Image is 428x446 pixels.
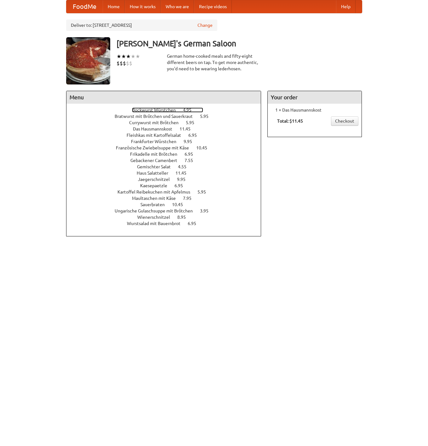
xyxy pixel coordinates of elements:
[117,189,218,194] a: Kartoffel Reibekuchen mit Apfelmus 5.95
[131,53,135,60] li: ★
[132,107,203,113] a: Bockwurst Würstchen 4.95
[130,152,184,157] span: Frikadelle mit Brötchen
[117,53,121,60] li: ★
[137,215,176,220] span: Wienerschnitzel
[178,164,193,169] span: 4.55
[186,120,201,125] span: 5.95
[137,171,198,176] a: Haus Salatteller 11.45
[66,91,261,104] h4: Menu
[138,177,197,182] a: Jaegerschnitzel 9.95
[331,116,358,126] a: Checkout
[137,171,174,176] span: Haus Salatteller
[183,107,198,113] span: 4.95
[116,145,219,150] a: Französische Zwiebelsuppe mit Käse 10.45
[132,196,203,201] a: Maultaschen mit Käse 7.95
[133,126,179,131] span: Das Hausmannskost
[197,22,213,28] a: Change
[194,0,232,13] a: Recipe videos
[66,0,103,13] a: FoodMe
[180,126,197,131] span: 11.45
[196,145,214,150] span: 10.45
[161,0,194,13] a: Who we are
[129,120,206,125] a: Currywurst mit Brötchen 5.95
[115,208,199,213] span: Ungarische Gulaschsuppe mit Brötchen
[129,120,185,125] span: Currywurst mit Brötchen
[138,177,176,182] span: Jaegerschnitzel
[174,183,189,188] span: 6.95
[117,60,120,67] li: $
[127,221,187,226] span: Wurstsalad mit Bauernbrot
[140,202,195,207] a: Sauerbraten 10.45
[132,107,182,113] span: Bockwurst Würstchen
[177,215,192,220] span: 8.95
[127,133,187,138] span: Fleishkas mit Kartoffelsalat
[129,60,132,67] li: $
[188,133,203,138] span: 6.95
[135,53,140,60] li: ★
[117,189,197,194] span: Kartoffel Reibekuchen mit Apfelmus
[125,0,161,13] a: How it works
[140,202,171,207] span: Sauerbraten
[116,145,195,150] span: Französische Zwiebelsuppe mit Käse
[172,202,189,207] span: 10.45
[184,139,198,144] span: 9.95
[131,139,183,144] span: Frankfurter Würstchen
[121,53,126,60] li: ★
[120,60,123,67] li: $
[188,221,203,226] span: 6.95
[130,158,184,163] span: Gebackener Camenbert
[130,152,205,157] a: Frikadelle mit Brötchen 6.95
[167,53,261,72] div: German home-cooked meals and fifty-eight different beers on tap. To get more authentic, you'd nee...
[103,0,125,13] a: Home
[133,126,202,131] a: Das Hausmannskost 11.45
[185,152,199,157] span: 6.95
[126,60,129,67] li: $
[336,0,356,13] a: Help
[185,158,199,163] span: 7.55
[66,20,217,31] div: Deliver to: [STREET_ADDRESS]
[200,208,215,213] span: 3.95
[277,119,303,124] b: Total: $11.45
[127,133,208,138] a: Fleishkas mit Kartoffelsalat 6.95
[66,37,110,84] img: angular.jpg
[271,107,358,113] li: 1 × Das Hausmannskost
[115,114,199,119] span: Bratwurst mit Brötchen und Sauerkraut
[177,177,192,182] span: 9.95
[268,91,362,104] h4: Your order
[132,196,182,201] span: Maultaschen mit Käse
[200,114,215,119] span: 5.95
[137,164,177,169] span: Gemischter Salat
[137,215,197,220] a: Wienerschnitzel 8.95
[183,196,198,201] span: 7.95
[127,221,208,226] a: Wurstsalad mit Bauernbrot 6.95
[126,53,131,60] li: ★
[197,189,212,194] span: 5.95
[123,60,126,67] li: $
[140,183,174,188] span: Kaesepaetzle
[117,37,362,50] h3: [PERSON_NAME]'s German Saloon
[131,139,204,144] a: Frankfurter Würstchen 9.95
[115,208,220,213] a: Ungarische Gulaschsuppe mit Brötchen 3.95
[175,171,193,176] span: 11.45
[137,164,198,169] a: Gemischter Salat 4.55
[130,158,205,163] a: Gebackener Camenbert 7.55
[140,183,195,188] a: Kaesepaetzle 6.95
[115,114,220,119] a: Bratwurst mit Brötchen und Sauerkraut 5.95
